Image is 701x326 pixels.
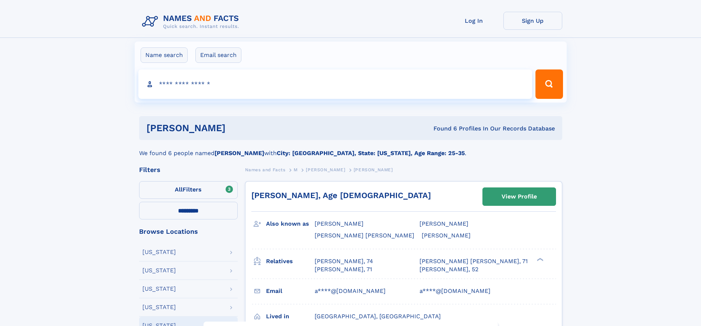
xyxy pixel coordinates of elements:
[329,125,555,133] div: Found 6 Profiles In Our Records Database
[535,69,563,99] button: Search Button
[502,188,537,205] div: View Profile
[138,69,532,99] input: search input
[315,220,364,227] span: [PERSON_NAME]
[195,47,241,63] label: Email search
[315,232,414,239] span: [PERSON_NAME] [PERSON_NAME]
[139,181,238,199] label: Filters
[294,165,298,174] a: M
[266,310,315,323] h3: Lived in
[277,150,465,157] b: City: [GEOGRAPHIC_DATA], State: [US_STATE], Age Range: 25-35
[142,268,176,273] div: [US_STATE]
[146,123,330,133] h1: [PERSON_NAME]
[483,188,556,205] a: View Profile
[266,285,315,297] h3: Email
[419,257,528,265] a: [PERSON_NAME] [PERSON_NAME], 71
[445,12,503,30] a: Log In
[142,249,176,255] div: [US_STATE]
[315,257,373,265] a: [PERSON_NAME], 74
[142,286,176,292] div: [US_STATE]
[422,232,471,239] span: [PERSON_NAME]
[419,220,468,227] span: [PERSON_NAME]
[306,167,345,172] span: [PERSON_NAME]
[139,228,238,235] div: Browse Locations
[251,191,431,200] a: [PERSON_NAME], Age [DEMOGRAPHIC_DATA]
[141,47,188,63] label: Name search
[535,257,544,262] div: ❯
[354,167,393,172] span: [PERSON_NAME]
[215,150,264,157] b: [PERSON_NAME]
[419,265,478,273] a: [PERSON_NAME], 52
[139,140,562,158] div: We found 6 people named with .
[139,12,245,32] img: Logo Names and Facts
[266,255,315,268] h3: Relatives
[266,218,315,230] h3: Also known as
[245,165,286,174] a: Names and Facts
[315,265,372,273] a: [PERSON_NAME], 71
[294,167,298,172] span: M
[142,304,176,310] div: [US_STATE]
[139,166,238,173] div: Filters
[315,313,441,320] span: [GEOGRAPHIC_DATA], [GEOGRAPHIC_DATA]
[306,165,345,174] a: [PERSON_NAME]
[175,186,183,193] span: All
[503,12,562,30] a: Sign Up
